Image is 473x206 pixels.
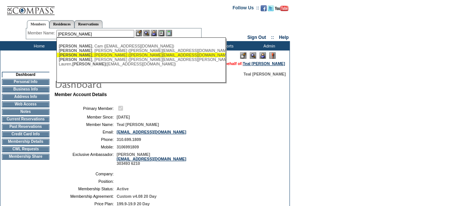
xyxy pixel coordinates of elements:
td: Primary Member: [58,105,114,112]
img: Log Concern/Member Elevation [269,52,276,59]
a: Reservations [74,20,102,28]
td: Current Reservations [2,116,49,122]
td: Member Since: [58,115,114,119]
td: Admin [247,41,290,50]
a: [EMAIL_ADDRESS][DOMAIN_NAME] [117,157,186,161]
td: Member Name: [58,122,114,127]
img: pgTtlDashboard.gif [54,76,204,91]
span: Active [117,187,129,191]
b: Member Account Details [55,92,107,97]
td: Personal Info [2,79,49,85]
td: Price Plan: [58,202,114,206]
td: Address Info [2,94,49,100]
img: Impersonate [259,52,266,59]
img: Follow us on Twitter [268,5,274,11]
img: Subscribe to our YouTube Channel [275,6,288,11]
span: Custom v4.08 20 Day [117,194,157,199]
img: View [143,30,150,36]
span: Teal [PERSON_NAME] [117,122,159,127]
td: Membership Share [2,154,49,160]
td: Web Access [2,101,49,107]
span: [PERSON_NAME] [72,62,105,66]
div: Member Name: [28,30,56,36]
span: [PERSON_NAME] [59,53,92,57]
td: CWL Requests [2,146,49,152]
div: , [PERSON_NAME] ([PERSON_NAME][EMAIL_ADDRESS][DOMAIN_NAME]) [59,48,223,53]
td: Email: [58,130,114,134]
img: b_calculator.gif [166,30,172,36]
a: [EMAIL_ADDRESS][DOMAIN_NAME] [117,130,186,134]
td: Phone: [58,137,114,142]
td: Membership Details [2,139,49,145]
span: [PERSON_NAME] [59,57,92,62]
img: Become our fan on Facebook [261,5,267,11]
a: Members [27,20,50,28]
td: Notes [2,109,49,115]
a: Help [279,35,289,40]
div: , [PERSON_NAME] ([PERSON_NAME][EMAIL_ADDRESS][PERSON_NAME][DOMAIN_NAME]) [59,57,223,62]
a: Residences [49,20,74,28]
td: Follow Us :: [233,4,259,13]
td: Membership Status: [58,187,114,191]
div: , [PERSON_NAME] ([PERSON_NAME][EMAIL_ADDRESS][DOMAIN_NAME]) [59,53,223,57]
td: Credit Card Info [2,131,49,137]
span: [DATE] [117,115,130,119]
span: 310.699.1809 [117,137,141,142]
td: Mobile: [58,145,114,149]
span: 3106991809 [117,145,139,149]
td: Home [17,41,60,50]
span: Teal [PERSON_NAME] [243,72,286,76]
img: Impersonate [151,30,157,36]
div: Lauren, ([EMAIL_ADDRESS][DOMAIN_NAME]) [59,62,223,66]
span: [PERSON_NAME] [59,48,92,53]
td: Exclusive Ambassador: [58,152,114,166]
a: Subscribe to our YouTube Channel [275,7,288,12]
a: Become our fan on Facebook [261,7,267,12]
span: 199.9-19.9 20 Day [117,202,150,206]
img: Edit Mode [240,52,246,59]
img: Reservations [158,30,165,36]
div: , Cam ([EMAIL_ADDRESS][DOMAIN_NAME]) [59,44,223,48]
span: You are acting on behalf of: [191,61,285,66]
td: Business Info [2,86,49,92]
span: [PERSON_NAME] 303493 6210 [117,152,186,166]
td: Membership Agreement: [58,194,114,199]
td: Position: [58,179,114,184]
a: Teal [PERSON_NAME] [243,61,285,66]
img: b_edit.gif [136,30,142,36]
td: Dashboard [2,72,49,77]
td: Company: [58,172,114,176]
a: Follow us on Twitter [268,7,274,12]
img: View Mode [250,52,256,59]
span: [PERSON_NAME] [59,44,92,48]
td: Past Reservations [2,124,49,130]
a: Sign Out [247,35,266,40]
span: :: [271,35,274,40]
